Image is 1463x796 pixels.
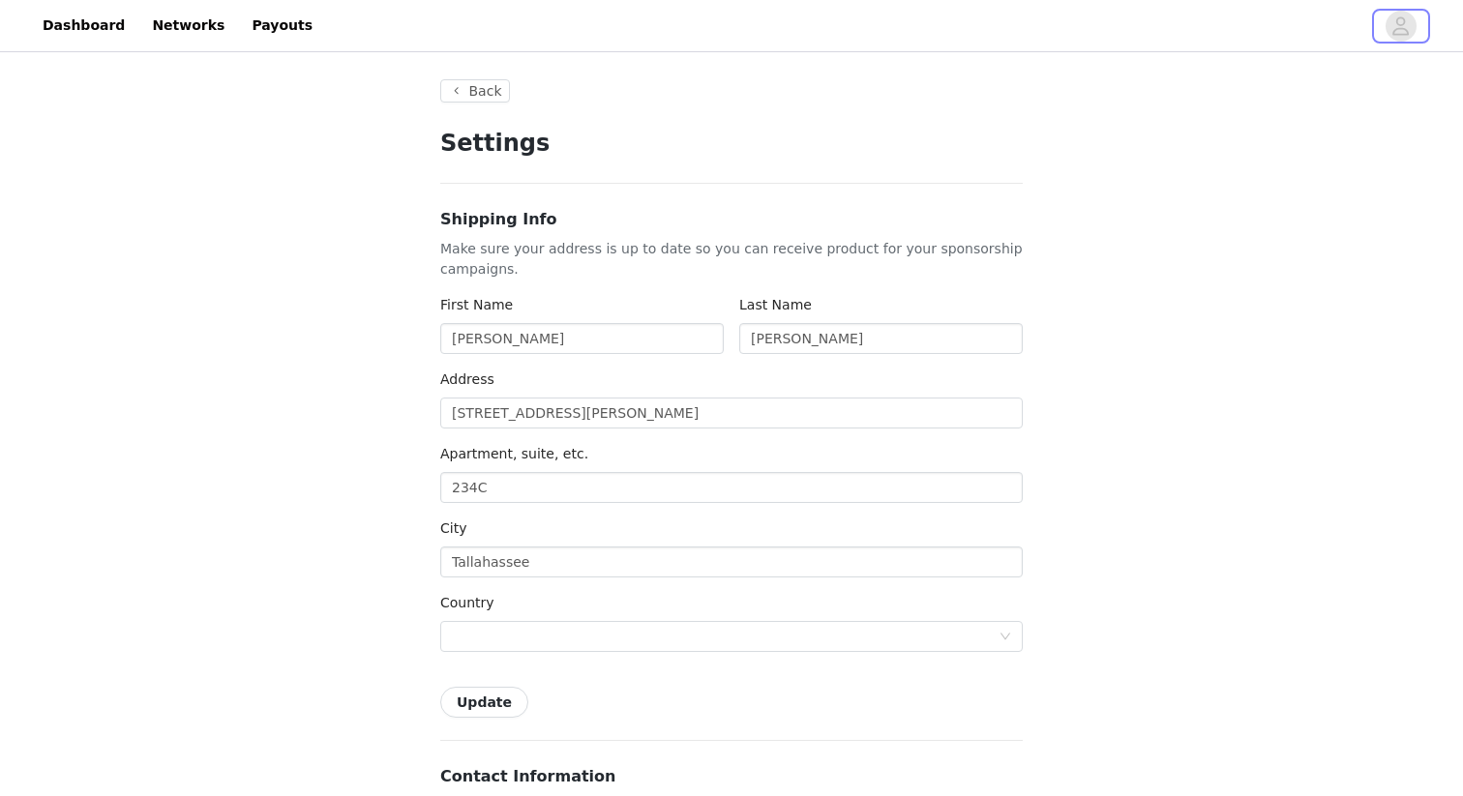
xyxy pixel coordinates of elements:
[440,79,510,103] button: Back
[440,595,494,610] label: Country
[440,520,466,536] label: City
[440,208,1023,231] h3: Shipping Info
[440,239,1023,280] p: Make sure your address is up to date so you can receive product for your sponsorship campaigns.
[240,4,324,47] a: Payouts
[440,546,1023,577] input: City
[440,472,1023,503] input: Apartment, suite, etc. (optional)
[1000,631,1011,644] i: icon: down
[739,297,812,312] label: Last Name
[440,446,588,461] label: Apartment, suite, etc.
[31,4,136,47] a: Dashboard
[440,371,494,387] label: Address
[440,126,1023,161] h1: Settings
[140,4,236,47] a: Networks
[440,398,1023,428] input: Address
[440,765,1023,788] h3: Contact Information
[1391,11,1410,42] div: avatar
[440,297,513,312] label: First Name
[440,687,528,718] button: Update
